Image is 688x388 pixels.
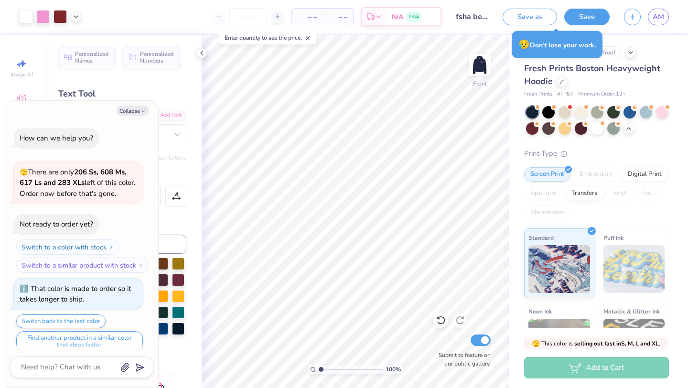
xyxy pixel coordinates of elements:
button: Save [564,9,610,25]
button: Switch back to the last color [16,314,106,328]
div: Screen Print [524,167,570,182]
div: Digital Print [622,167,668,182]
input: Untitled Design [449,7,495,26]
div: Print Type [524,148,669,159]
strong: selling out fast in S, M, L and XL [574,340,659,347]
img: Switch to a similar product with stock [138,262,144,268]
span: 🫣 [20,168,28,177]
img: Metallic & Glitter Ink [603,319,665,366]
span: Personalized Numbers [140,51,174,64]
span: – – [328,12,347,22]
img: Standard [528,245,590,293]
span: AM [653,11,664,22]
div: Enter quantity to see the price. [219,31,316,44]
div: Text Tool [58,87,186,100]
button: Save as [503,9,557,25]
img: Front [470,55,489,75]
button: Collapse [117,106,149,116]
button: Find another product in a similar color that ships faster [16,331,143,352]
div: Transfers [565,186,603,201]
div: Add Font [149,110,186,121]
div: Don’t lose your work. [512,31,602,58]
span: Neon Ink [528,306,552,316]
div: Vinyl [606,186,633,201]
button: Switch to a color with stock [16,239,119,255]
div: Front [473,79,487,88]
div: Foil [636,186,658,201]
div: Embroidery [573,167,619,182]
img: Switch to a color with stock [108,244,114,250]
span: Minimum Order: 12 + [578,90,626,98]
span: Fresh Prints [524,90,552,98]
span: Standard [528,233,554,243]
div: How can we help you? [20,133,93,143]
a: AM [648,9,669,25]
span: Fresh Prints Boston Heavyweight Hoodie [524,63,660,87]
span: N/A [392,12,403,22]
label: Submit to feature on our public gallery. [433,351,491,368]
img: Puff Ink [603,245,665,293]
div: Not ready to order yet? [20,219,93,229]
span: Image AI [11,71,33,78]
span: This color is . [532,339,660,348]
span: – – [298,12,317,22]
input: – – [229,8,267,25]
div: That color is made to order so it takes longer to ship. [20,284,131,304]
span: Puff Ink [603,233,623,243]
div: Applique [524,186,562,201]
button: Switch to a similar product with stock [16,258,149,273]
span: 😥 [518,38,530,51]
span: Metallic & Glitter Ink [603,306,660,316]
span: Personalized Names [75,51,109,64]
span: 🫣 [532,339,540,348]
span: There are only left of this color. Order now before that's gone. [20,167,135,198]
div: Rhinestones [524,205,570,220]
img: Neon Ink [528,319,590,366]
span: 100 % [386,365,401,374]
span: FREE [409,13,419,20]
span: # FP87 [557,90,573,98]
